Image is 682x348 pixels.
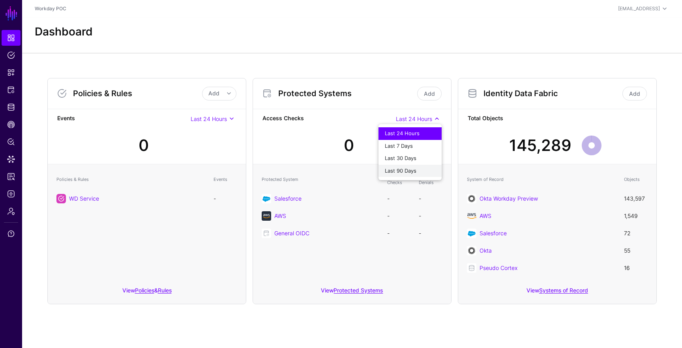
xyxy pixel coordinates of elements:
[208,90,219,97] span: Add
[2,203,21,219] a: Admin
[483,89,621,98] h3: Identity Data Fabric
[468,114,647,124] strong: Total Objects
[7,69,15,76] span: Snippets
[480,264,517,271] a: Pseudo Cortex
[7,34,15,42] span: Dashboard
[139,134,149,157] div: 0
[7,173,15,181] span: Reports
[210,169,241,190] th: Events
[620,242,652,259] td: 55
[2,65,21,80] a: Snippets
[620,225,652,242] td: 72
[383,190,415,207] td: -
[158,287,172,294] a: Rules
[191,115,227,122] span: Last 24 Hours
[480,230,507,236] a: Salesforce
[480,195,538,202] a: Okta Workday Preview
[48,281,246,304] div: View &
[35,6,66,11] a: Workday POC
[415,190,446,207] td: -
[467,229,476,238] img: svg+xml;base64,PHN2ZyB3aWR0aD0iNjQiIGhlaWdodD0iNjQiIHZpZXdCb3g9IjAgMCA2NCA2NCIgZmlsbD0ibm9uZSIgeG...
[2,117,21,132] a: CAEP Hub
[344,134,354,157] div: 0
[262,211,271,221] img: svg+xml;base64,PHN2ZyB3aWR0aD0iNjQiIGhlaWdodD0iNjQiIHZpZXdCb3g9IjAgMCA2NCA2NCIgZmlsbD0ibm9uZSIgeG...
[7,103,15,111] span: Identity Data Fabric
[509,134,571,157] div: 145,289
[2,151,21,167] a: Data Lens
[35,25,93,39] h2: Dashboard
[7,86,15,94] span: Protected Systems
[2,169,21,184] a: Reports
[463,169,620,190] th: System of Record
[378,152,442,165] button: Last 30 Days
[135,287,154,294] a: Policies
[467,211,476,221] img: svg+xml;base64,PHN2ZyB4bWxucz0iaHR0cDovL3d3dy53My5vcmcvMjAwMC9zdmciIHhtbG5zOnhsaW5rPSJodHRwOi8vd3...
[385,143,413,149] span: Last 7 Days
[620,169,652,190] th: Objects
[7,190,15,198] span: Logs
[383,225,415,242] td: -
[618,5,660,12] div: [EMAIL_ADDRESS]
[278,89,416,98] h3: Protected Systems
[378,140,442,153] button: Last 7 Days
[57,114,191,124] strong: Events
[396,115,432,122] span: Last 24 Hours
[539,287,588,294] a: Systems of Record
[274,230,309,236] a: General OIDC
[383,207,415,225] td: -
[467,194,476,203] img: svg+xml;base64,PHN2ZyB3aWR0aD0iNjQiIGhlaWdodD0iNjQiIHZpZXdCb3g9IjAgMCA2NCA2NCIgZmlsbD0ibm9uZSIgeG...
[2,30,21,46] a: Dashboard
[480,212,491,219] a: AWS
[258,169,383,190] th: Protected System
[2,99,21,115] a: Identity Data Fabric
[2,82,21,98] a: Protected Systems
[467,246,476,255] img: svg+xml;base64,PHN2ZyB3aWR0aD0iNjQiIGhlaWdodD0iNjQiIHZpZXdCb3g9IjAgMCA2NCA2NCIgZmlsbD0ibm9uZSIgeG...
[458,281,656,304] div: View
[385,130,420,136] span: Last 24 Hours
[262,114,396,124] strong: Access Checks
[2,47,21,63] a: Policies
[415,225,446,242] td: -
[480,247,492,254] a: Okta
[262,194,271,203] img: svg+xml;base64,PHN2ZyB3aWR0aD0iNjQiIGhlaWdodD0iNjQiIHZpZXdCb3g9IjAgMCA2NCA2NCIgZmlsbD0ibm9uZSIgeG...
[69,195,99,202] a: WD Service
[2,186,21,202] a: Logs
[620,207,652,225] td: 1,549
[5,5,18,22] a: SGNL
[274,212,286,219] a: AWS
[417,87,442,100] a: Add
[7,138,15,146] span: Policy Lens
[274,195,302,202] a: Salesforce
[620,190,652,207] td: 143,597
[378,127,442,140] button: Last 24 Hours
[7,121,15,128] span: CAEP Hub
[7,230,15,238] span: Support
[385,155,416,161] span: Last 30 Days
[2,134,21,150] a: Policy Lens
[52,169,210,190] th: Policies & Rules
[210,190,241,207] td: -
[622,87,647,100] a: Add
[7,155,15,163] span: Data Lens
[7,51,15,59] span: Policies
[415,207,446,225] td: -
[334,287,383,294] a: Protected Systems
[378,165,442,177] button: Last 90 Days
[73,89,202,98] h3: Policies & Rules
[385,167,416,174] span: Last 90 Days
[7,207,15,215] span: Admin
[253,281,451,304] div: View
[620,259,652,277] td: 16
